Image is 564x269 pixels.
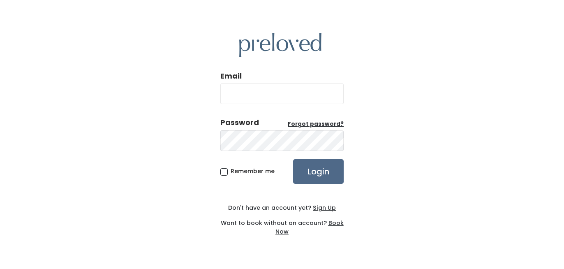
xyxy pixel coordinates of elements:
span: Remember me [231,167,275,175]
div: Don't have an account yet? [220,204,344,212]
input: Login [293,159,344,184]
div: Want to book without an account? [220,212,344,236]
div: Password [220,117,259,128]
u: Sign Up [313,204,336,212]
label: Email [220,71,242,81]
a: Book Now [275,219,344,236]
a: Forgot password? [288,120,344,128]
img: preloved logo [239,33,321,57]
a: Sign Up [311,204,336,212]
